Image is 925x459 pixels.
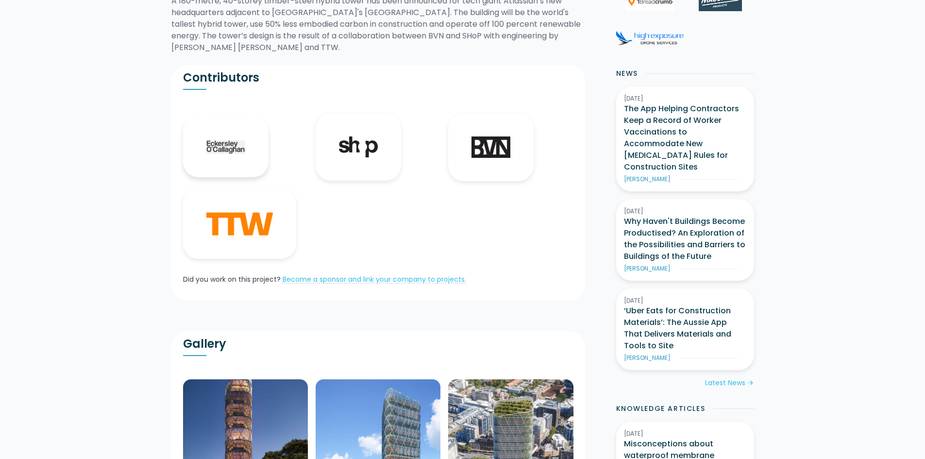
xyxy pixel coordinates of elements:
div: Did you work on this project? [183,274,281,285]
div: [PERSON_NAME] [624,354,671,362]
h2: Knowledge Articles [616,404,706,414]
h2: News [616,68,638,79]
a: Latest Newsarrow_forward [705,378,754,388]
img: Eckersley O’Callaghan [206,140,245,154]
img: SHoP Architects [339,136,378,157]
a: [DATE]‘Uber Eats for Construction Materials’: The Aussie App That Delivers Materials and Tools to... [616,289,754,370]
h3: Why Haven't Buildings Become Productised? An Exploration of the Possibilities and Barriers to Bui... [624,216,746,262]
div: arrow_forward [747,378,754,388]
img: Taylor Thomson Whitting [206,212,273,236]
a: Become a sponsor and link your company to projects. [283,274,466,284]
a: [DATE]The App Helping Contractors Keep a Record of Worker Vaccinations to Accommodate New [MEDICA... [616,86,754,191]
div: [DATE] [624,429,746,438]
img: High Exposure [616,31,684,45]
h2: Gallery [183,337,378,351]
div: [PERSON_NAME] [624,175,671,184]
h3: The App Helping Contractors Keep a Record of Worker Vaccinations to Accommodate New [MEDICAL_DATA... [624,103,746,173]
div: [DATE] [624,94,746,103]
h2: Contributors [183,70,378,85]
img: BVN [471,136,510,158]
h3: ‘Uber Eats for Construction Materials’: The Aussie App That Delivers Materials and Tools to Site [624,305,746,352]
div: [DATE] [624,207,746,216]
div: Latest News [705,378,745,388]
a: [DATE]Why Haven't Buildings Become Productised? An Exploration of the Possibilities and Barriers ... [616,199,754,281]
div: [PERSON_NAME] [624,264,671,273]
div: [DATE] [624,296,746,305]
